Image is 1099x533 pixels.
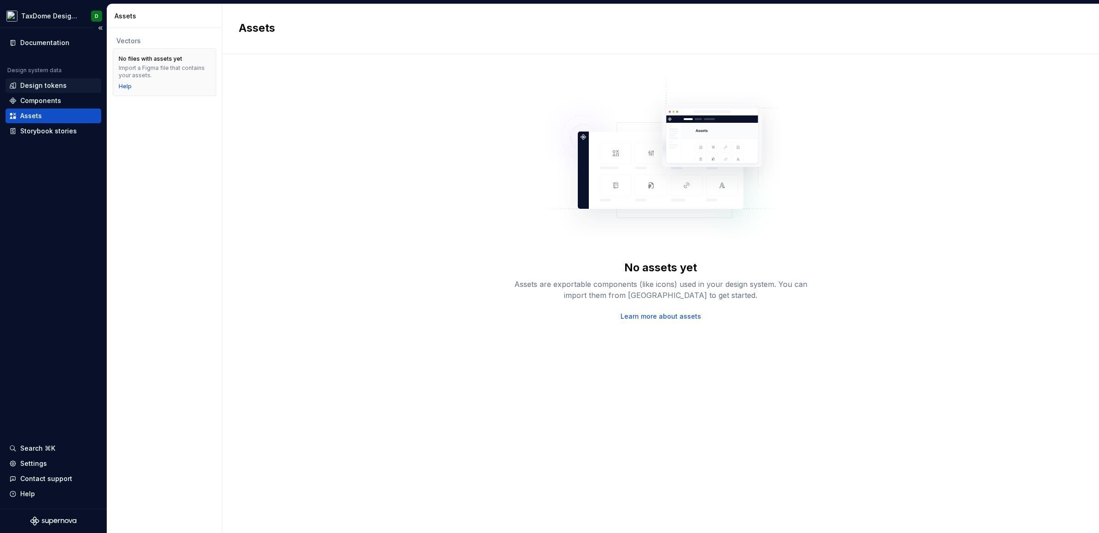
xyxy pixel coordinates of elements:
[116,36,213,46] div: Vectors
[6,11,17,22] img: da704ea1-22e8-46cf-95f8-d9f462a55abe.png
[119,64,210,79] div: Import a Figma file that contains your assets.
[119,55,182,63] div: No files with assets yet
[7,67,62,74] div: Design system data
[624,260,697,275] div: No assets yet
[239,21,1071,35] h2: Assets
[20,96,61,105] div: Components
[95,12,98,20] div: D
[621,312,701,321] a: Learn more about assets
[115,11,218,21] div: Assets
[20,126,77,136] div: Storybook stories
[6,93,101,108] a: Components
[119,83,132,90] a: Help
[2,6,105,26] button: TaxDome Design SystemD
[6,109,101,123] a: Assets
[20,38,69,47] div: Documentation
[20,111,42,120] div: Assets
[30,516,76,526] svg: Supernova Logo
[513,279,808,301] div: Assets are exportable components (like icons) used in your design system. You can import them fro...
[6,456,101,471] a: Settings
[6,78,101,93] a: Design tokens
[20,489,35,499] div: Help
[6,471,101,486] button: Contact support
[94,22,107,34] button: Collapse sidebar
[6,441,101,456] button: Search ⌘K
[20,459,47,468] div: Settings
[20,474,72,483] div: Contact support
[21,11,80,21] div: TaxDome Design System
[20,444,55,453] div: Search ⌘K
[6,124,101,138] a: Storybook stories
[6,35,101,50] a: Documentation
[6,487,101,501] button: Help
[20,81,67,90] div: Design tokens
